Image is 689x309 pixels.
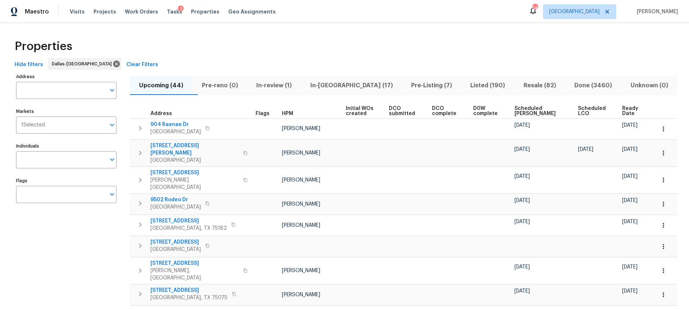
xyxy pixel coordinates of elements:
span: Geo Assignments [228,8,276,15]
span: Work Orders [125,8,158,15]
span: Clear Filters [126,60,158,69]
span: [PERSON_NAME] [634,8,678,15]
span: [STREET_ADDRESS] [150,217,227,225]
span: [DATE] [514,147,530,152]
span: Visits [70,8,85,15]
span: HPM [282,111,293,116]
span: Scheduled LCO [578,106,610,116]
button: Clear Filters [123,58,161,72]
span: [STREET_ADDRESS] [150,239,201,246]
span: [GEOGRAPHIC_DATA] [549,8,600,15]
span: [DATE] [578,147,593,152]
span: Flags [256,111,269,116]
span: [STREET_ADDRESS] [150,260,239,267]
label: Flags [16,179,116,183]
span: [PERSON_NAME] [282,292,320,297]
span: [DATE] [622,147,638,152]
span: [STREET_ADDRESS] [150,287,227,294]
span: Tasks [167,9,182,14]
span: 904 Raenae Dr [150,121,201,128]
span: [DATE] [514,289,530,294]
button: Open [107,85,117,95]
span: Dallas-[GEOGRAPHIC_DATA] [52,60,115,68]
span: [PERSON_NAME], [GEOGRAPHIC_DATA] [150,267,239,282]
span: Unknown (0) [626,80,673,91]
span: In-[GEOGRAPHIC_DATA] (17) [305,80,397,91]
span: [GEOGRAPHIC_DATA], TX 75075 [150,294,227,301]
span: Resale (82) [519,80,561,91]
label: Markets [16,109,116,114]
button: Open [107,154,117,165]
span: Done (3460) [570,80,617,91]
span: Scheduled [PERSON_NAME] [514,106,566,116]
span: [DATE] [514,264,530,270]
span: [PERSON_NAME] [282,150,320,156]
span: [GEOGRAPHIC_DATA], TX 75182 [150,225,227,232]
span: [STREET_ADDRESS][PERSON_NAME] [150,142,239,157]
button: Open [107,189,117,199]
div: 1 [178,5,184,13]
span: Hide filters [15,60,43,69]
button: Open [107,120,117,130]
span: [DATE] [514,198,530,203]
span: [STREET_ADDRESS] [150,169,239,176]
label: Individuals [16,144,116,148]
span: [DATE] [514,123,530,128]
span: [DATE] [514,219,530,224]
span: Upcoming (44) [134,80,188,91]
span: [GEOGRAPHIC_DATA] [150,157,239,164]
span: Maestro [25,8,49,15]
span: Properties [15,43,72,50]
span: Projects [93,8,116,15]
span: [GEOGRAPHIC_DATA] [150,128,201,136]
label: Address [16,75,116,79]
span: [DATE] [622,123,638,128]
span: [PERSON_NAME] [282,178,320,183]
span: Pre-reno (0) [197,80,242,91]
span: In-review (1) [252,80,296,91]
div: 34 [532,4,537,12]
span: Address [150,111,172,116]
span: Properties [191,8,219,15]
span: [DATE] [514,174,530,179]
span: [PERSON_NAME] [282,126,320,131]
span: [DATE] [622,264,638,270]
span: [GEOGRAPHIC_DATA] [150,246,201,253]
span: [DATE] [622,289,638,294]
span: DCO complete [432,106,461,116]
span: [PERSON_NAME] [282,202,320,207]
span: [PERSON_NAME][GEOGRAPHIC_DATA] [150,176,239,191]
span: 9502 Rodeo Dr [150,196,201,203]
span: D0W complete [473,106,502,116]
span: 1 Selected [21,122,45,128]
button: Hide filters [12,58,46,72]
span: Initial WOs created [346,106,376,116]
span: Ready Date [622,106,643,116]
span: DCO submitted [389,106,420,116]
div: Dallas-[GEOGRAPHIC_DATA] [48,58,121,70]
span: [DATE] [622,174,638,179]
span: [DATE] [622,219,638,224]
span: [PERSON_NAME] [282,223,320,228]
span: [GEOGRAPHIC_DATA] [150,203,201,211]
span: [DATE] [622,198,638,203]
span: Listed (190) [466,80,510,91]
span: Pre-Listing (7) [406,80,457,91]
span: [PERSON_NAME] [282,268,320,273]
